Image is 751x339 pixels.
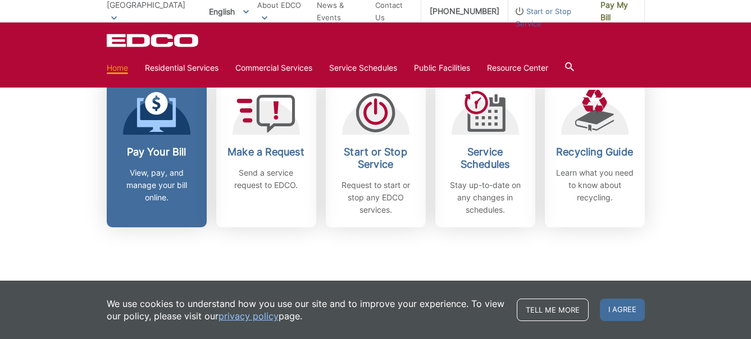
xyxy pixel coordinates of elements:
h2: Recycling Guide [553,146,636,158]
a: Make a Request Send a service request to EDCO. [216,79,316,227]
a: Pay Your Bill View, pay, and manage your bill online. [107,79,207,227]
p: Request to start or stop any EDCO services. [334,179,417,216]
a: Recycling Guide Learn what you need to know about recycling. [545,79,645,227]
p: We use cookies to understand how you use our site and to improve your experience. To view our pol... [107,297,506,322]
a: EDCD logo. Return to the homepage. [107,34,200,47]
h2: Service Schedules [444,146,527,171]
a: Resource Center [487,62,548,74]
a: privacy policy [219,310,279,322]
a: Residential Services [145,62,219,74]
span: I agree [600,299,645,321]
span: English [201,2,257,21]
a: Tell me more [517,299,589,321]
h2: Pay Your Bill [115,146,198,158]
a: Service Schedules [329,62,397,74]
a: Commercial Services [235,62,312,74]
h2: Start or Stop Service [334,146,417,171]
p: Stay up-to-date on any changes in schedules. [444,179,527,216]
h2: Make a Request [225,146,308,158]
a: Home [107,62,128,74]
a: Service Schedules Stay up-to-date on any changes in schedules. [435,79,535,227]
p: Learn what you need to know about recycling. [553,167,636,204]
p: Send a service request to EDCO. [225,167,308,191]
p: View, pay, and manage your bill online. [115,167,198,204]
a: Public Facilities [414,62,470,74]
